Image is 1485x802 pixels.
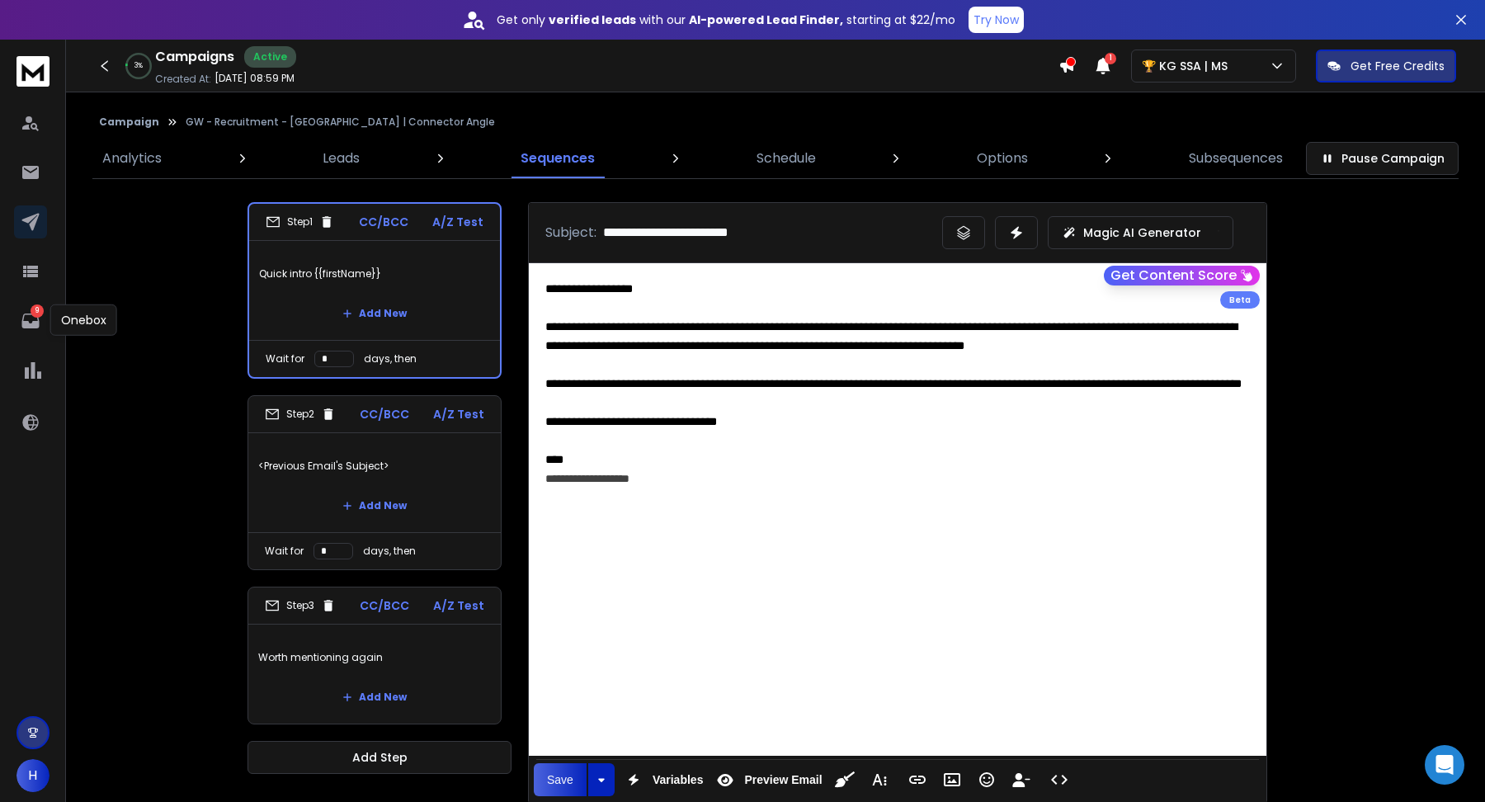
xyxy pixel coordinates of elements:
[1044,763,1075,796] button: Code View
[186,116,495,129] p: GW - Recruitment - [GEOGRAPHIC_DATA] | Connector Angle
[433,597,484,614] p: A/Z Test
[1105,53,1116,64] span: 1
[359,214,408,230] p: CC/BCC
[864,763,895,796] button: More Text
[1006,763,1037,796] button: Insert Unsubscribe Link
[329,297,420,330] button: Add New
[432,214,483,230] p: A/Z Test
[258,443,491,489] p: <Previous Email's Subject>
[971,763,1002,796] button: Emoticons
[747,139,826,178] a: Schedule
[1220,291,1260,309] div: Beta
[969,7,1024,33] button: Try Now
[1083,224,1201,241] p: Magic AI Generator
[709,763,825,796] button: Preview Email
[1425,745,1464,785] div: Open Intercom Messenger
[1189,149,1283,168] p: Subsequences
[102,149,162,168] p: Analytics
[31,304,44,318] p: 9
[265,545,304,558] p: Wait for
[1048,216,1233,249] button: Magic AI Generator
[247,741,511,774] button: Add Step
[265,407,336,422] div: Step 2
[549,12,636,28] strong: verified leads
[258,635,491,681] p: Worth mentioning again
[618,763,707,796] button: Variables
[363,545,416,558] p: days, then
[214,72,295,85] p: [DATE] 08:59 PM
[757,149,816,168] p: Schedule
[689,12,843,28] strong: AI-powered Lead Finder,
[244,46,296,68] div: Active
[155,47,234,67] h1: Campaigns
[329,681,420,714] button: Add New
[534,763,587,796] button: Save
[134,61,143,71] p: 3 %
[497,12,955,28] p: Get only with our starting at $22/mo
[902,763,933,796] button: Insert Link (⌘K)
[1142,58,1234,74] p: 🏆 KG SSA | MS
[329,489,420,522] button: Add New
[967,139,1038,178] a: Options
[1316,50,1456,83] button: Get Free Credits
[323,149,360,168] p: Leads
[936,763,968,796] button: Insert Image (⌘P)
[14,304,47,337] a: 9
[649,773,707,787] span: Variables
[247,587,502,724] li: Step3CC/BCCA/Z TestWorth mentioning againAdd New
[92,139,172,178] a: Analytics
[259,251,490,297] p: Quick intro {{firstName}}
[266,215,334,229] div: Step 1
[155,73,211,86] p: Created At:
[364,352,417,366] p: days, then
[360,597,409,614] p: CC/BCC
[50,304,117,336] div: Onebox
[511,139,605,178] a: Sequences
[545,223,596,243] p: Subject:
[266,352,304,366] p: Wait for
[1351,58,1445,74] p: Get Free Credits
[313,139,370,178] a: Leads
[521,149,595,168] p: Sequences
[1179,139,1293,178] a: Subsequences
[741,773,825,787] span: Preview Email
[973,12,1019,28] p: Try Now
[433,406,484,422] p: A/Z Test
[265,598,336,613] div: Step 3
[1306,142,1459,175] button: Pause Campaign
[1104,266,1260,285] button: Get Content Score
[16,759,49,792] button: H
[360,406,409,422] p: CC/BCC
[247,395,502,570] li: Step2CC/BCCA/Z Test<Previous Email's Subject>Add NewWait fordays, then
[247,202,502,379] li: Step1CC/BCCA/Z TestQuick intro {{firstName}}Add NewWait fordays, then
[16,56,49,87] img: logo
[977,149,1028,168] p: Options
[829,763,860,796] button: Clean HTML
[99,116,159,129] button: Campaign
